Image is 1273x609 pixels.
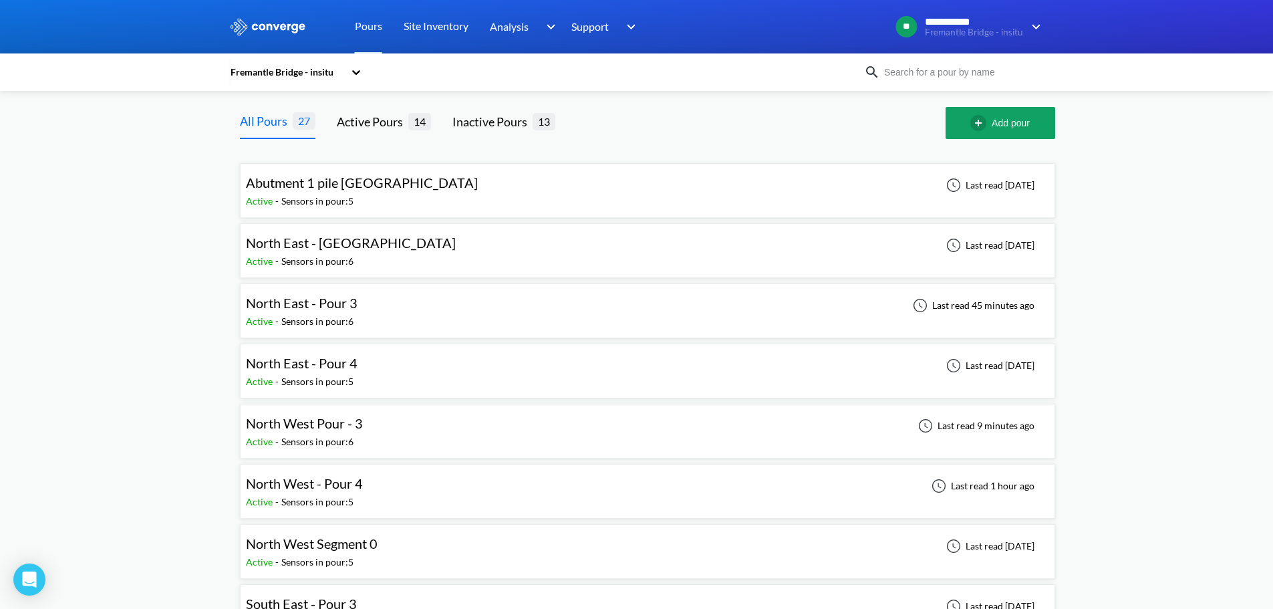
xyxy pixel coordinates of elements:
[13,564,45,596] div: Open Intercom Messenger
[281,435,353,449] div: Sensors in pour: 6
[240,419,1055,431] a: North West Pour - 3Active-Sensors in pour:6Last read 9 minutes ago
[537,19,559,35] img: downArrow.svg
[281,254,353,269] div: Sensors in pour: 6
[246,295,358,311] span: North East - Pour 3
[939,358,1038,374] div: Last read [DATE]
[452,112,533,131] div: Inactive Pours
[946,107,1055,139] button: Add pour
[408,113,431,130] span: 14
[939,177,1038,193] div: Last read [DATE]
[925,27,1023,37] span: Fremantle Bridge - insitu
[618,19,640,35] img: downArrow.svg
[240,239,1055,250] a: North East - [GEOGRAPHIC_DATA]Active-Sensors in pour:6Last read [DATE]
[864,64,880,80] img: icon-search.svg
[1023,19,1044,35] img: downArrow.svg
[571,18,609,35] span: Support
[246,355,358,371] span: North East - Pour 4
[240,539,1055,551] a: North West Segment 0Active-Sensors in pour:5Last read [DATE]
[246,316,275,327] span: Active
[281,555,353,570] div: Sensors in pour: 5
[246,496,275,507] span: Active
[246,376,275,387] span: Active
[275,436,281,447] span: -
[246,475,363,491] span: North West - Pour 4
[246,174,478,191] span: Abutment 1 pile [GEOGRAPHIC_DATA]
[924,478,1038,494] div: Last read 1 hour ago
[905,297,1038,314] div: Last read 45 minutes ago
[229,18,307,35] img: logo_ewhite.svg
[240,479,1055,491] a: North West - Pour 4Active-Sensors in pour:5Last read 1 hour ago
[229,65,344,80] div: Fremantle Bridge - insitu
[246,255,275,267] span: Active
[246,415,363,431] span: North West Pour - 3
[939,237,1038,253] div: Last read [DATE]
[490,18,529,35] span: Analysis
[240,178,1055,190] a: Abutment 1 pile [GEOGRAPHIC_DATA]Active-Sensors in pour:5Last read [DATE]
[275,195,281,207] span: -
[970,115,992,131] img: add-circle-outline.svg
[911,418,1038,434] div: Last read 9 minutes ago
[240,359,1055,370] a: North East - Pour 4Active-Sensors in pour:5Last read [DATE]
[281,194,353,209] div: Sensors in pour: 5
[293,112,315,129] span: 27
[275,376,281,387] span: -
[240,112,293,130] div: All Pours
[281,374,353,389] div: Sensors in pour: 5
[246,535,378,552] span: North West Segment 0
[281,495,353,509] div: Sensors in pour: 5
[880,65,1042,80] input: Search for a pour by name
[939,538,1038,554] div: Last read [DATE]
[281,314,353,329] div: Sensors in pour: 6
[275,316,281,327] span: -
[275,556,281,568] span: -
[246,235,456,251] span: North East - [GEOGRAPHIC_DATA]
[246,436,275,447] span: Active
[246,556,275,568] span: Active
[246,195,275,207] span: Active
[533,113,555,130] span: 13
[337,112,408,131] div: Active Pours
[275,255,281,267] span: -
[240,299,1055,310] a: North East - Pour 3Active-Sensors in pour:6Last read 45 minutes ago
[275,496,281,507] span: -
